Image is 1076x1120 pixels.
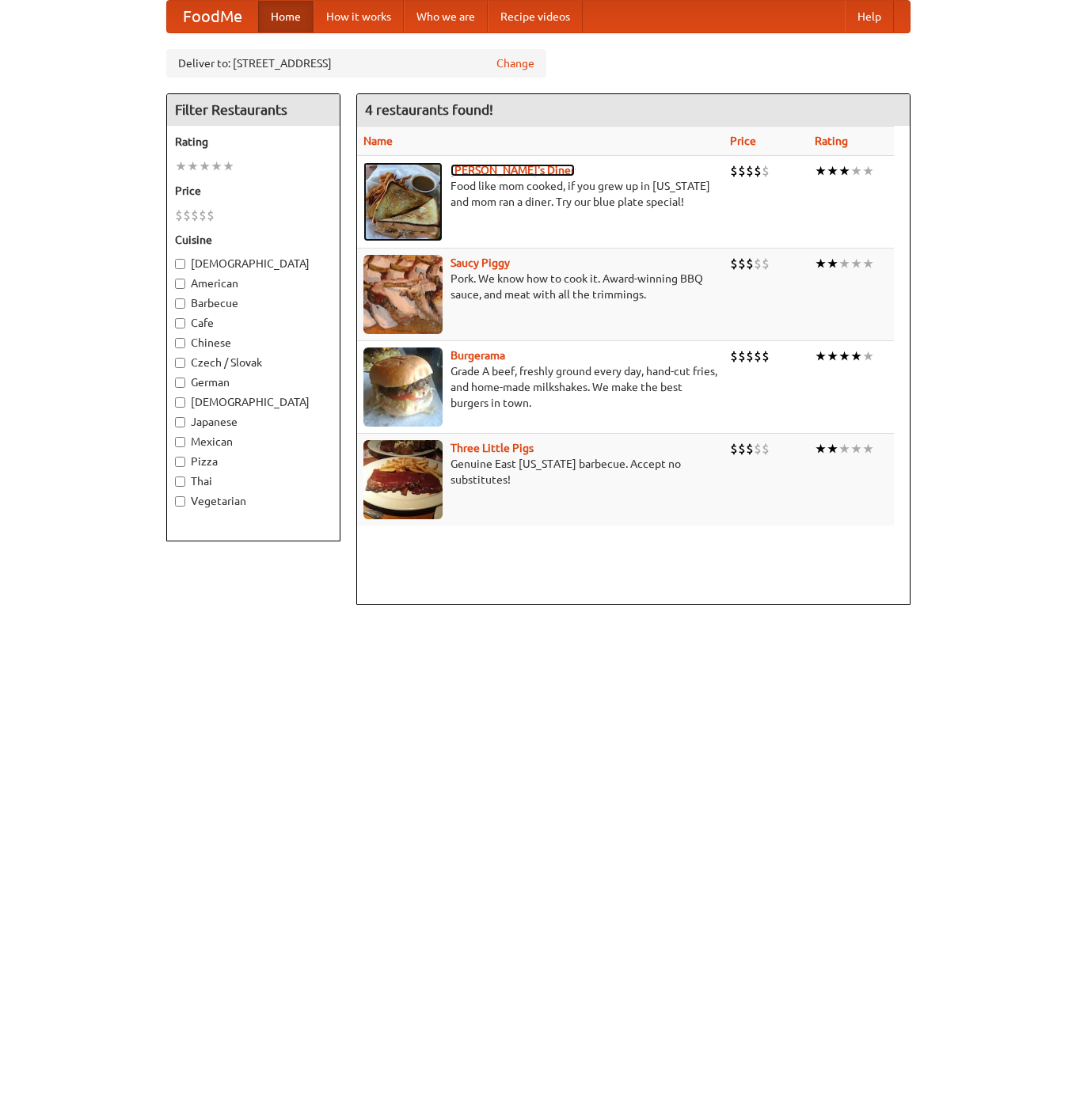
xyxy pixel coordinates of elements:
[850,162,862,180] li: ★
[363,178,717,210] p: Food like mom cooked, if you grew up in [US_STATE] and mom ran a diner. Try our blue plate special!
[175,378,185,388] input: German
[199,158,211,175] li: ★
[314,1,404,32] a: How it works
[222,158,234,175] li: ★
[175,295,332,311] label: Barbecue
[258,1,314,32] a: Home
[862,255,874,272] li: ★
[363,271,717,302] p: Pork. We know how to cook it. Award-winning BBQ sauce, and meat with all the trimmings.
[175,355,332,370] label: Czech / Slovak
[363,347,443,427] img: burgerama.jpg
[175,279,185,289] input: American
[191,207,199,224] li: $
[488,1,583,32] a: Recipe videos
[827,347,838,365] li: ★
[187,158,199,175] li: ★
[850,347,862,365] li: ★
[175,397,185,408] input: [DEMOGRAPHIC_DATA]
[175,207,183,224] li: $
[496,55,534,71] a: Change
[167,94,340,126] h4: Filter Restaurants
[815,162,827,180] li: ★
[827,440,838,457] li: ★
[838,255,850,272] li: ★
[363,456,717,488] p: Genuine East [US_STATE] barbecue. Accept no substitutes!
[746,255,754,272] li: $
[762,440,770,457] li: $
[754,440,762,457] li: $
[166,49,546,78] div: Deliver to: [STREET_ADDRESS]
[815,347,827,365] li: ★
[175,158,187,175] li: ★
[815,255,827,272] li: ★
[850,255,862,272] li: ★
[451,164,575,177] a: [PERSON_NAME]'s Diner
[363,440,443,519] img: littlepigs.jpg
[451,442,534,454] a: Three Little Pigs
[827,255,838,272] li: ★
[207,207,215,224] li: $
[365,102,493,117] ng-pluralize: 4 restaurants found!
[175,183,332,199] h5: Price
[838,440,850,457] li: ★
[762,347,770,365] li: $
[451,349,505,362] a: Burgerama
[175,457,185,467] input: Pizza
[175,338,185,348] input: Chinese
[862,162,874,180] li: ★
[175,493,332,509] label: Vegetarian
[404,1,488,32] a: Who we are
[175,358,185,368] input: Czech / Slovak
[175,275,332,291] label: American
[175,256,332,271] label: [DEMOGRAPHIC_DATA]
[850,440,862,457] li: ★
[738,347,746,365] li: $
[746,347,754,365] li: $
[738,255,746,272] li: $
[862,347,874,365] li: ★
[762,162,770,180] li: $
[738,162,746,180] li: $
[363,162,443,241] img: sallys.jpg
[175,417,185,427] input: Japanese
[175,454,332,469] label: Pizza
[815,440,827,457] li: ★
[175,374,332,390] label: German
[175,394,332,410] label: [DEMOGRAPHIC_DATA]
[762,255,770,272] li: $
[746,162,754,180] li: $
[363,363,717,411] p: Grade A beef, freshly ground every day, hand-cut fries, and home-made milkshakes. We make the bes...
[199,207,207,224] li: $
[451,256,510,269] a: Saucy Piggy
[175,232,332,248] h5: Cuisine
[363,135,393,147] a: Name
[175,315,332,331] label: Cafe
[175,473,332,489] label: Thai
[175,335,332,351] label: Chinese
[838,162,850,180] li: ★
[845,1,894,32] a: Help
[730,440,738,457] li: $
[738,440,746,457] li: $
[827,162,838,180] li: ★
[175,134,332,150] h5: Rating
[862,440,874,457] li: ★
[175,437,185,447] input: Mexican
[730,162,738,180] li: $
[746,440,754,457] li: $
[175,496,185,507] input: Vegetarian
[211,158,222,175] li: ★
[175,414,332,430] label: Japanese
[754,347,762,365] li: $
[754,162,762,180] li: $
[838,347,850,365] li: ★
[167,1,258,32] a: FoodMe
[183,207,191,224] li: $
[175,298,185,309] input: Barbecue
[815,135,848,147] a: Rating
[175,318,185,328] input: Cafe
